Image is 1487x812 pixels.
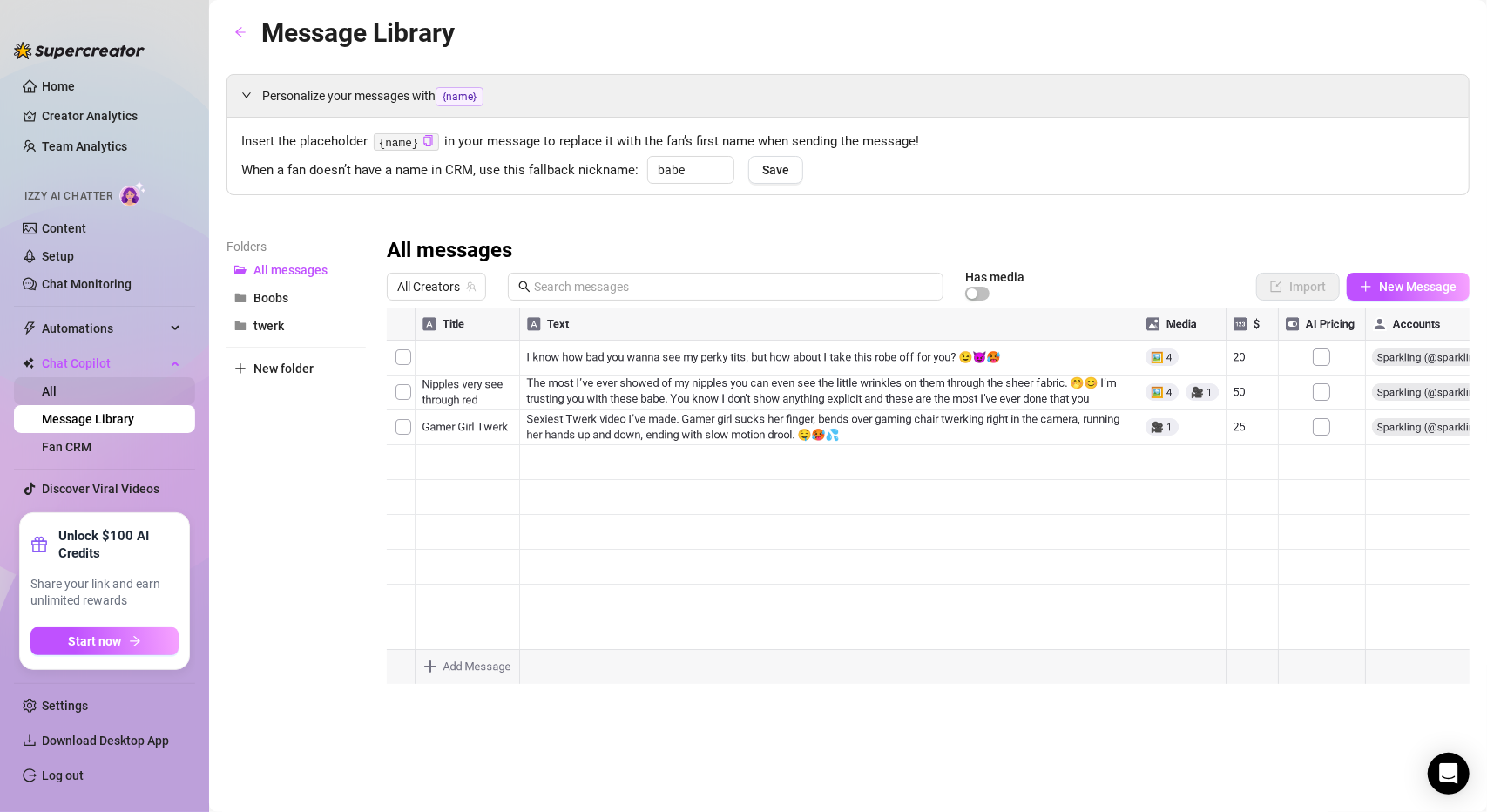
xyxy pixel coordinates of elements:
span: Download Desktop App [42,734,169,748]
a: Content [42,221,86,235]
span: New Message [1379,280,1457,294]
span: When a fan doesn’t have a name in CRM, use this fallback nickname: [241,160,639,181]
button: Boobs [226,284,366,312]
a: Discover Viral Videos [42,482,159,496]
span: folder-open [234,264,247,276]
a: Chat Monitoring [42,277,132,291]
article: Message Library [261,12,455,53]
span: Chat Copilot [42,349,166,377]
span: {name} [436,87,483,106]
button: Start nowarrow-right [30,627,179,655]
button: New Message [1347,273,1470,301]
button: Import [1256,273,1340,301]
a: Settings [42,699,88,713]
span: folder [234,320,247,332]
span: Izzy AI Chatter [24,188,112,205]
div: Personalize your messages with{name} [227,75,1469,117]
span: plus [234,362,247,375]
strong: Unlock $100 AI Credits [58,527,179,562]
a: Setup [42,249,74,263]
span: Save [762,163,789,177]
span: Share your link and earn unlimited rewards [30,576,179,610]
span: arrow-right [129,635,141,647]
code: {name} [374,133,439,152]
a: Log out [42,768,84,782]
img: logo-BBDzfeDw.svg [14,42,145,59]
span: search [518,281,531,293]
span: copy [422,135,434,146]
button: New folder [226,355,366,382]
span: gift [30,536,48,553]
a: All [42,384,57,398]
span: Automations [42,315,166,342]
span: team [466,281,477,292]
input: Search messages [534,277,933,296]
button: All messages [226,256,366,284]
span: All messages [253,263,328,277]
img: Chat Copilot [23,357,34,369]
span: folder [234,292,247,304]
h3: All messages [387,237,512,265]
span: Insert the placeholder in your message to replace it with the fan’s first name when sending the m... [241,132,1455,152]
span: New folder [253,362,314,376]
span: plus [1360,281,1372,293]
div: Open Intercom Messenger [1428,753,1470,795]
span: download [23,734,37,748]
span: Personalize your messages with [262,86,1455,106]
span: Start now [69,634,122,648]
button: twerk [226,312,366,340]
span: arrow-left [234,26,247,38]
a: Message Library [42,412,134,426]
article: Folders [226,237,366,256]
a: Home [42,79,75,93]
button: Save [748,156,803,184]
span: twerk [253,319,284,333]
a: Creator Analytics [42,102,181,130]
a: Fan CRM [42,440,91,454]
img: AI Chatter [119,181,146,206]
article: Has media [965,272,1024,282]
a: Team Analytics [42,139,127,153]
span: thunderbolt [23,321,37,335]
button: Click to Copy [422,135,434,148]
span: Boobs [253,291,288,305]
span: All Creators [397,274,476,300]
span: expanded [241,90,252,100]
